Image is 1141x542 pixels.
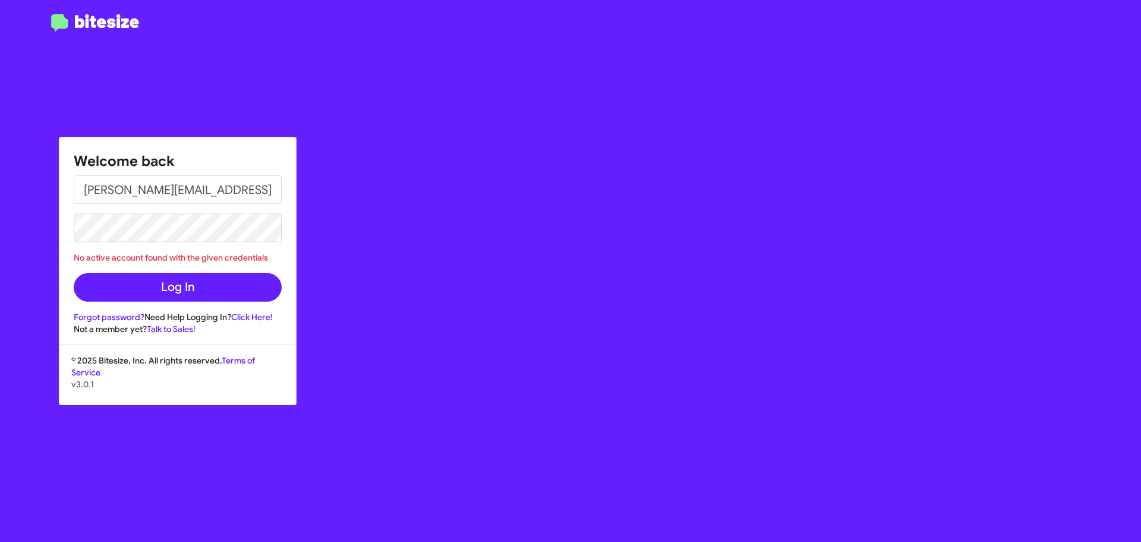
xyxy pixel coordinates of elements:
input: Email address [74,176,282,204]
div: Need Help Logging In? [74,311,282,323]
div: Not a member yet? [74,323,282,335]
button: Log In [74,273,282,302]
div: © 2025 Bitesize, Inc. All rights reserved. [59,355,296,405]
a: Talk to Sales! [147,324,196,334]
a: Forgot password? [74,312,144,322]
a: Click Here! [231,312,273,322]
h1: Welcome back [74,152,282,171]
div: No active account found with the given credentials [74,252,282,264]
p: v3.0.1 [71,378,284,390]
